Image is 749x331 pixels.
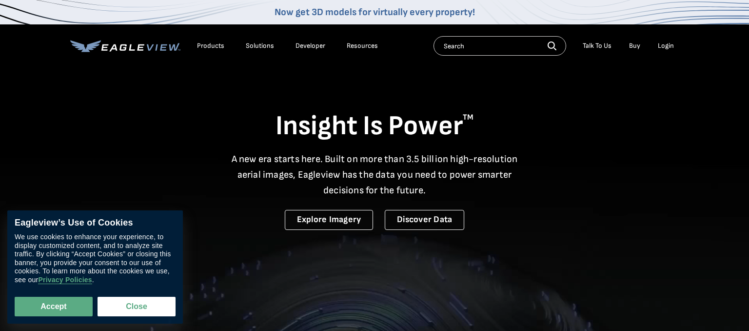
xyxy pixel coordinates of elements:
a: Now get 3D models for virtually every property! [275,6,475,18]
a: Buy [629,41,640,50]
div: Products [197,41,224,50]
div: Talk To Us [583,41,611,50]
button: Accept [15,297,93,316]
h1: Insight Is Power [70,109,679,144]
a: Discover Data [385,210,464,230]
a: Explore Imagery [285,210,374,230]
div: Solutions [246,41,274,50]
div: Login [658,41,674,50]
button: Close [98,297,176,316]
div: We use cookies to enhance your experience, to display customized content, and to analyze site tra... [15,233,176,285]
input: Search [434,36,566,56]
p: A new era starts here. Built on more than 3.5 billion high-resolution aerial images, Eagleview ha... [225,151,524,198]
a: Privacy Policies [38,276,92,285]
sup: TM [463,113,473,122]
div: Resources [347,41,378,50]
a: Developer [296,41,325,50]
div: Eagleview’s Use of Cookies [15,218,176,228]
